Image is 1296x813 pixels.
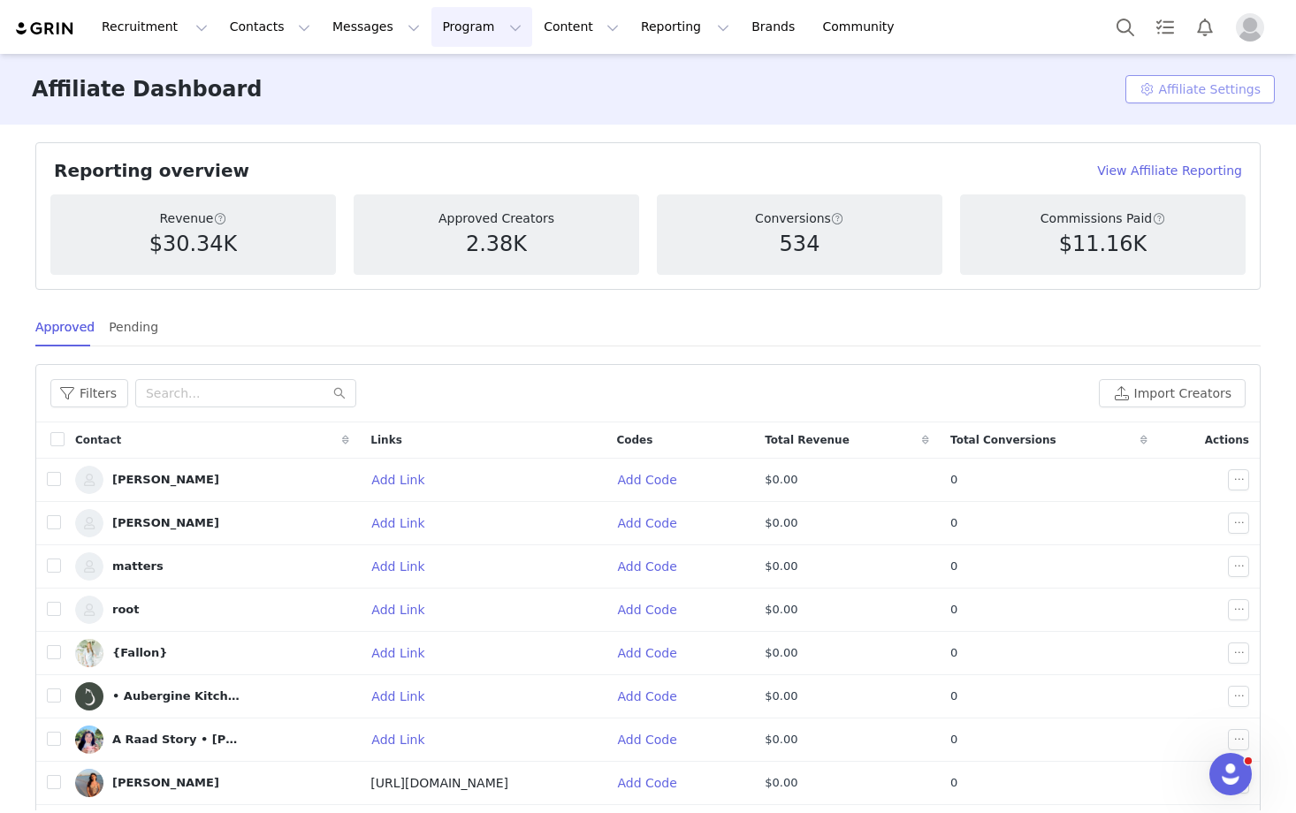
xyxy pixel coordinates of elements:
button: Add Link [370,552,438,581]
h5: 534 [780,228,820,260]
span: $0.00 [765,644,797,662]
img: grin logo [14,20,76,37]
button: Recruitment [91,7,218,47]
img: c1285a2a-62ed-45f9-bb46-e0b87053b9c9--s.jpg [75,639,103,667]
button: Add Code [616,509,690,537]
button: Reporting [630,7,740,47]
button: Search [1106,7,1145,47]
span: 0 [950,558,957,575]
a: Tasks [1146,7,1185,47]
button: Affiliate Settings [1125,75,1275,103]
span: 0 [950,774,957,792]
img: 3252878d-4df4-4c22-82af-6d1217b56ebb.jpg [75,769,103,797]
div: matters [112,559,164,574]
button: Filters [50,379,128,407]
img: 600afd82-646b-45e0-ab63-0432be7c5b4a--s.jpg [75,466,103,494]
button: Program [431,7,532,47]
button: Add Link [370,639,438,667]
div: • Aubergine Kitchen • [112,689,245,703]
img: placeholder-profile.jpg [1236,13,1264,42]
button: Add Code [616,466,690,494]
button: Add Code [616,639,690,667]
p: Approved Creators [438,209,554,228]
span: Contact [75,432,121,448]
button: Add Code [616,682,690,710]
span: 0 [950,601,957,619]
button: Add Code [616,726,690,754]
div: A Raad Story • [PERSON_NAME] [112,733,245,747]
p: Revenue [160,209,227,228]
div: [PERSON_NAME] [112,776,219,790]
button: Add Link [370,466,438,494]
button: Content [533,7,629,47]
p: Conversions [755,209,844,228]
span: Total Revenue [765,432,850,448]
span: 0 [950,471,957,489]
div: root [112,603,140,617]
button: Contacts [219,7,321,47]
div: Pending [109,308,158,347]
h2: Reporting overview [54,157,249,184]
iframe: Intercom live chat [1209,753,1252,795]
h3: Affiliate Dashboard [32,73,262,105]
span: 0 [950,688,957,705]
div: Actions [1158,425,1260,455]
span: 0 [950,514,957,532]
i: icon: search [333,387,346,399]
a: Brands [741,7,811,47]
input: Search... [135,379,356,407]
h5: 2.38K [466,228,527,260]
div: Approved [35,308,95,347]
span: $0.00 [765,471,797,489]
a: Community [812,7,913,47]
button: Notifications [1185,7,1224,47]
span: $0.00 [765,558,797,575]
span: $0.00 [765,688,797,705]
span: 0 [950,731,957,748]
div: [PERSON_NAME] [112,516,219,530]
button: Add Link [370,682,438,710]
button: Add Link [370,726,438,754]
span: [URL][DOMAIN_NAME] [370,776,508,790]
span: $0.00 [765,601,797,619]
a: View Affiliate Reporting [1097,162,1242,180]
span: 0 [950,644,957,662]
div: {Fallon} [112,646,168,660]
button: Add Code [616,552,690,581]
button: Add Link [370,509,438,537]
span: Codes [616,432,652,448]
div: [PERSON_NAME] [112,473,219,487]
button: Messages [322,7,431,47]
img: 2bdae73f-8e76-486e-b93c-7fb718841041--s.jpg [75,596,103,624]
span: $0.00 [765,731,797,748]
h5: $30.34K [149,228,238,260]
span: $0.00 [765,514,797,532]
span: $0.00 [765,774,797,792]
img: 7873f791-c0ad-4556-8597-765a4cd5e298--s.jpg [75,509,103,537]
button: Add Code [616,769,690,797]
img: ad48eb0d-9bc4-4868-9307-3f2148e07c39--s.jpg [75,682,103,710]
button: Add Code [616,596,690,624]
img: 044b6fe6-2d93-450c-8784-489941971ddb--s.jpg [75,726,103,754]
h5: $11.16K [1059,228,1147,260]
button: Import Creators [1099,379,1246,407]
span: Links [370,432,401,448]
span: Total Conversions [950,432,1056,448]
img: 4621f116-160e-465c-8c31-c96a3dc4a598--s.jpg [75,552,103,581]
p: Commissions Paid [1041,209,1165,228]
button: Add Link [370,596,438,624]
button: Profile [1225,13,1282,42]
